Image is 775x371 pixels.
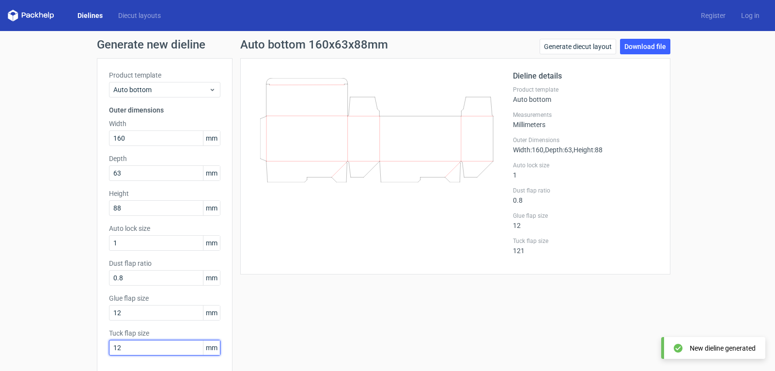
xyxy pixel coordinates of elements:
span: mm [203,236,220,250]
a: Download file [620,39,670,54]
label: Dust flap ratio [109,258,220,268]
div: 1 [513,161,658,179]
h2: Dieline details [513,70,658,82]
span: mm [203,131,220,145]
h1: Generate new dieline [97,39,678,50]
h1: Auto bottom 160x63x88mm [240,39,388,50]
span: mm [203,306,220,320]
span: mm [203,271,220,285]
div: New dieline generated [690,343,756,353]
span: mm [203,166,220,180]
label: Product template [513,86,658,94]
a: Log in [733,11,767,20]
div: Auto bottom [513,86,658,103]
label: Outer Dimensions [513,136,658,144]
label: Tuck flap size [513,237,658,245]
label: Dust flap ratio [513,187,658,194]
label: Glue flap size [109,293,220,303]
span: mm [203,340,220,355]
div: 12 [513,212,658,229]
div: Millimeters [513,111,658,129]
div: 0.8 [513,187,658,204]
label: Width [109,119,220,129]
a: Generate diecut layout [540,39,616,54]
label: Height [109,189,220,198]
h3: Outer dimensions [109,105,220,115]
span: , Depth : 63 [543,146,572,154]
label: Tuck flap size [109,328,220,338]
a: Dielines [70,11,110,20]
a: Register [693,11,733,20]
label: Depth [109,154,220,163]
span: Auto bottom [113,85,209,95]
a: Diecut layouts [110,11,169,20]
label: Product template [109,70,220,80]
div: 121 [513,237,658,255]
label: Glue flap size [513,212,658,220]
label: Auto lock size [513,161,658,169]
span: mm [203,201,220,215]
span: Width : 160 [513,146,543,154]
span: , Height : 88 [572,146,603,154]
label: Auto lock size [109,224,220,233]
label: Measurements [513,111,658,119]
